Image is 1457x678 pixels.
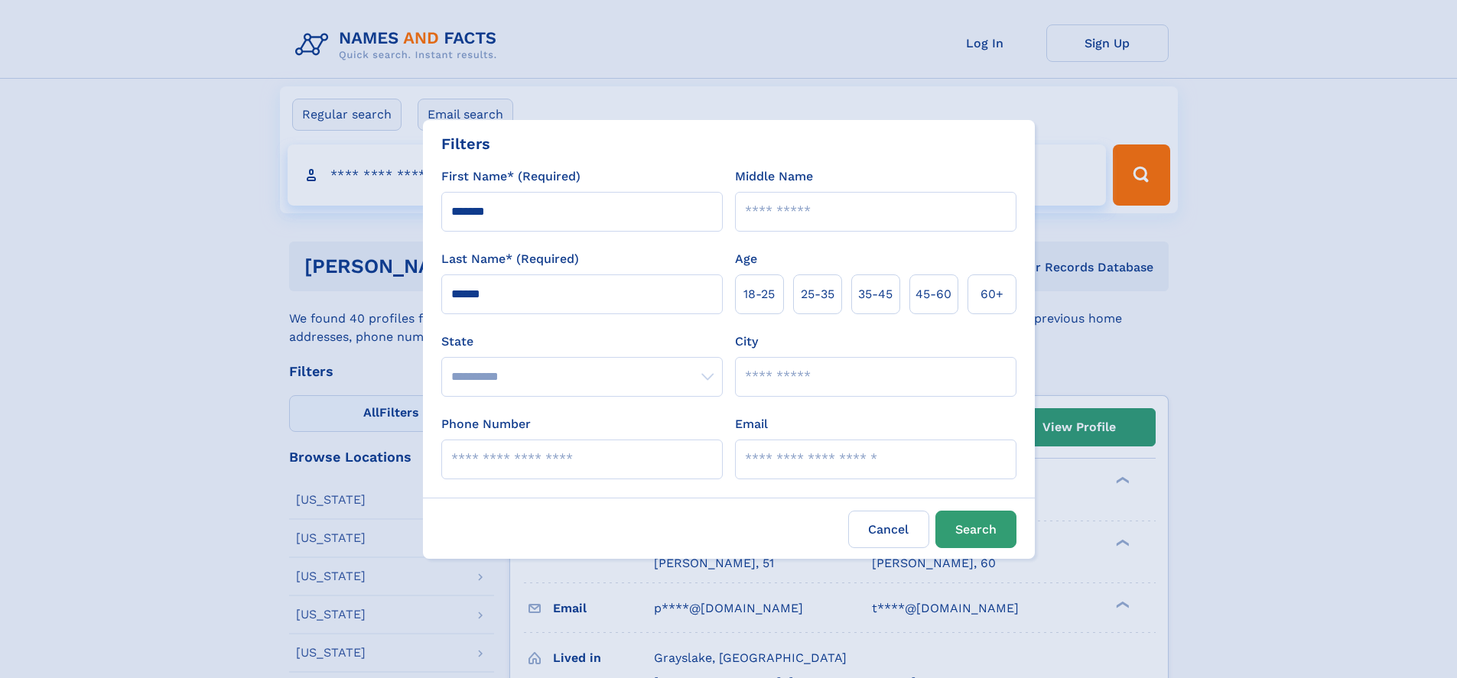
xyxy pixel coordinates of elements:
[735,333,758,351] label: City
[735,167,813,186] label: Middle Name
[935,511,1016,548] button: Search
[441,250,579,268] label: Last Name* (Required)
[735,250,757,268] label: Age
[743,285,775,303] span: 18‑25
[981,285,1003,303] span: 60+
[735,415,768,433] label: Email
[848,511,929,548] label: Cancel
[441,167,581,186] label: First Name* (Required)
[916,285,951,303] span: 45‑60
[858,285,893,303] span: 35‑45
[441,132,490,155] div: Filters
[441,415,531,433] label: Phone Number
[441,333,723,351] label: State
[801,285,834,303] span: 25‑35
